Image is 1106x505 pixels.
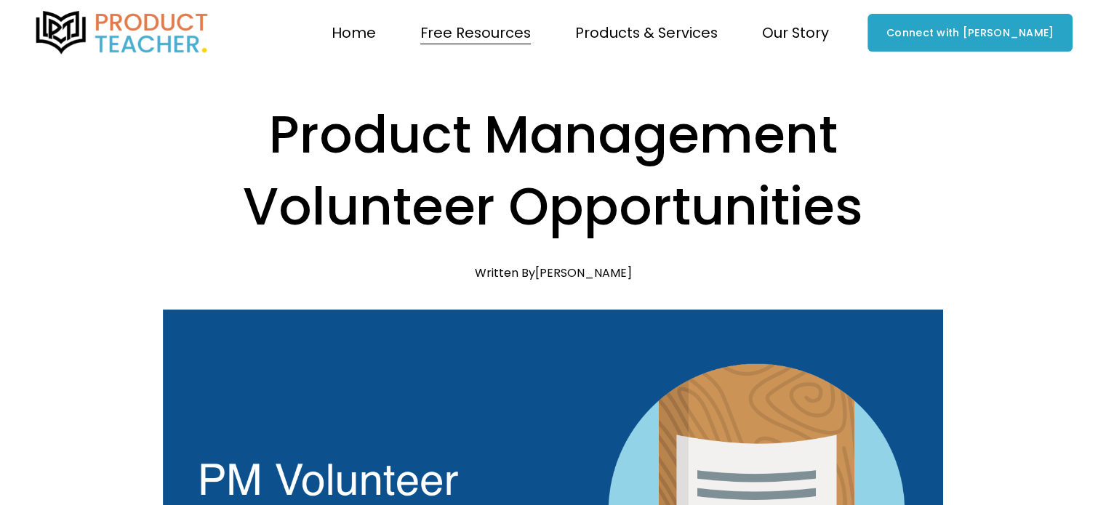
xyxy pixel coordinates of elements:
[332,19,376,47] a: Home
[535,264,632,281] a: [PERSON_NAME]
[33,11,211,54] img: Product Teacher
[762,19,829,47] a: folder dropdown
[420,19,531,47] a: folder dropdown
[420,20,531,46] span: Free Resources
[575,20,718,46] span: Products & Services
[163,99,942,243] h1: Product Management Volunteer Opportunities
[575,19,718,47] a: folder dropdown
[475,266,632,280] div: Written By
[867,14,1073,52] a: Connect with [PERSON_NAME]
[762,20,829,46] span: Our Story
